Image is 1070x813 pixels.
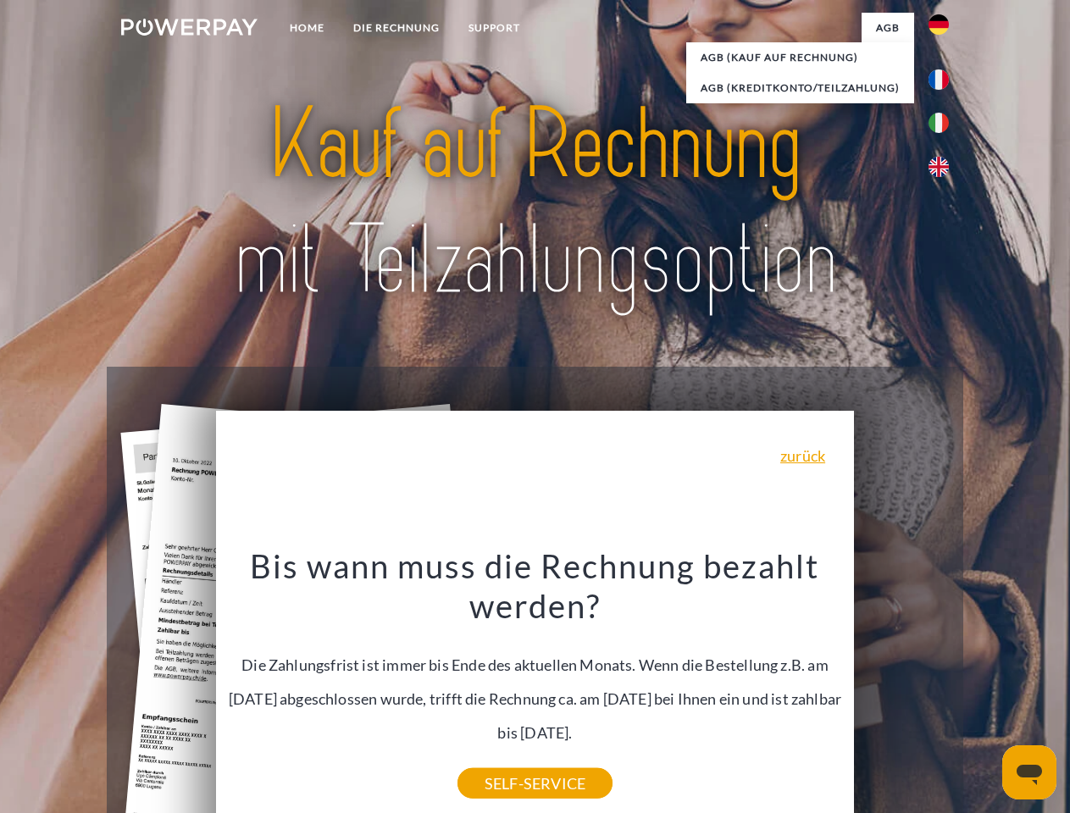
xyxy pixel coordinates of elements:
[454,13,535,43] a: SUPPORT
[339,13,454,43] a: DIE RECHNUNG
[1002,745,1056,799] iframe: Schaltfläche zum Öffnen des Messaging-Fensters
[162,81,908,324] img: title-powerpay_de.svg
[929,113,949,133] img: it
[686,73,914,103] a: AGB (Kreditkonto/Teilzahlung)
[226,545,845,627] h3: Bis wann muss die Rechnung bezahlt werden?
[929,157,949,177] img: en
[226,545,845,783] div: Die Zahlungsfrist ist immer bis Ende des aktuellen Monats. Wenn die Bestellung z.B. am [DATE] abg...
[686,42,914,73] a: AGB (Kauf auf Rechnung)
[457,768,613,799] a: SELF-SERVICE
[929,14,949,35] img: de
[780,448,825,463] a: zurück
[862,13,914,43] a: agb
[121,19,258,36] img: logo-powerpay-white.svg
[929,69,949,90] img: fr
[275,13,339,43] a: Home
